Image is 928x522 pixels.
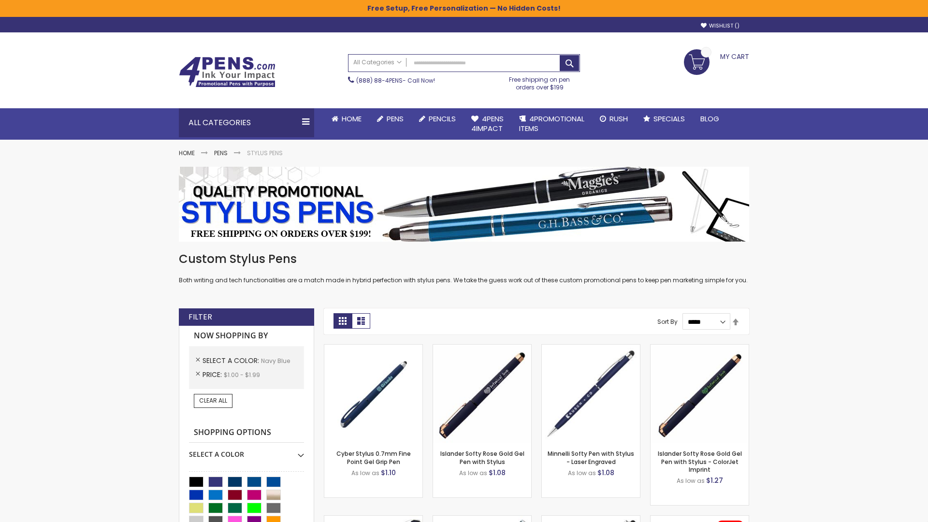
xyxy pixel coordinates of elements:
a: Pencils [411,108,464,130]
strong: Now Shopping by [189,326,304,346]
a: (888) 88-4PENS [356,76,403,85]
img: 4Pens Custom Pens and Promotional Products [179,57,275,87]
strong: Shopping Options [189,422,304,443]
label: Sort By [657,318,678,326]
a: Minnelli Softy Pen with Stylus - Laser Engraved [548,449,634,465]
a: Islander Softy Rose Gold Gel Pen with Stylus - ColorJet Imprint-Navy Blue [651,344,749,352]
span: Navy Blue [261,357,290,365]
a: All Categories [348,55,406,71]
strong: Filter [188,312,212,322]
a: Rush [592,108,636,130]
img: Islander Softy Rose Gold Gel Pen with Stylus - ColorJet Imprint-Navy Blue [651,345,749,443]
div: Free shipping on pen orders over $199 [499,72,580,91]
a: Cyber Stylus 0.7mm Fine Point Gel Grip Pen-Navy Blue [324,344,422,352]
span: As low as [351,469,379,477]
a: Home [179,149,195,157]
span: As low as [568,469,596,477]
strong: Stylus Pens [247,149,283,157]
a: Specials [636,108,693,130]
a: 4PROMOTIONALITEMS [511,108,592,140]
a: Pens [214,149,228,157]
a: Islander Softy Rose Gold Gel Pen with Stylus [440,449,524,465]
div: Both writing and tech functionalities are a match made in hybrid perfection with stylus pens. We ... [179,251,749,285]
span: Blog [700,114,719,124]
a: Home [324,108,369,130]
span: Rush [609,114,628,124]
a: Islander Softy Rose Gold Gel Pen with Stylus-Navy Blue [433,344,531,352]
span: Specials [653,114,685,124]
a: 4Pens4impact [464,108,511,140]
span: All Categories [353,58,402,66]
img: Minnelli Softy Pen with Stylus - Laser Engraved-Navy Blue [542,345,640,443]
span: $1.27 [706,476,723,485]
img: Stylus Pens [179,167,749,242]
span: Clear All [199,396,227,405]
span: As low as [459,469,487,477]
div: All Categories [179,108,314,137]
h1: Custom Stylus Pens [179,251,749,267]
span: Pencils [429,114,456,124]
span: 4Pens 4impact [471,114,504,133]
a: Pens [369,108,411,130]
a: Wishlist [701,22,739,29]
span: Home [342,114,362,124]
span: - Call Now! [356,76,435,85]
a: Clear All [194,394,232,407]
div: Select A Color [189,443,304,459]
span: $1.08 [489,468,506,478]
span: As low as [677,477,705,485]
a: Blog [693,108,727,130]
span: $1.00 - $1.99 [224,371,260,379]
strong: Grid [333,313,352,329]
a: Islander Softy Rose Gold Gel Pen with Stylus - ColorJet Imprint [658,449,742,473]
span: Price [203,370,224,379]
img: Cyber Stylus 0.7mm Fine Point Gel Grip Pen-Navy Blue [324,345,422,443]
span: 4PROMOTIONAL ITEMS [519,114,584,133]
span: Pens [387,114,404,124]
a: Cyber Stylus 0.7mm Fine Point Gel Grip Pen [336,449,411,465]
a: Minnelli Softy Pen with Stylus - Laser Engraved-Navy Blue [542,344,640,352]
img: Islander Softy Rose Gold Gel Pen with Stylus-Navy Blue [433,345,531,443]
span: $1.10 [381,468,396,478]
span: $1.08 [597,468,614,478]
span: Select A Color [203,356,261,365]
